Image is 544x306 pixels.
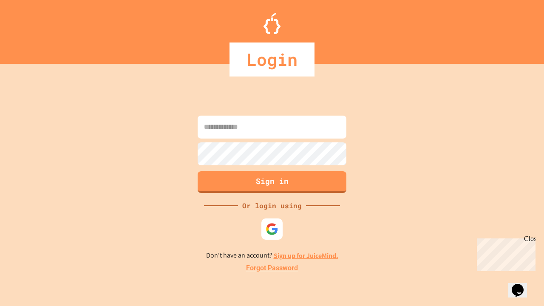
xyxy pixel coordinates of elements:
img: google-icon.svg [266,223,278,235]
p: Don't have an account? [206,250,338,261]
div: Or login using [238,201,306,211]
div: Chat with us now!Close [3,3,59,54]
iframe: chat widget [473,235,535,271]
a: Forgot Password [246,263,298,273]
a: Sign up for JuiceMind. [274,251,338,260]
iframe: chat widget [508,272,535,297]
div: Login [229,42,314,76]
img: Logo.svg [263,13,280,34]
button: Sign in [198,171,346,193]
